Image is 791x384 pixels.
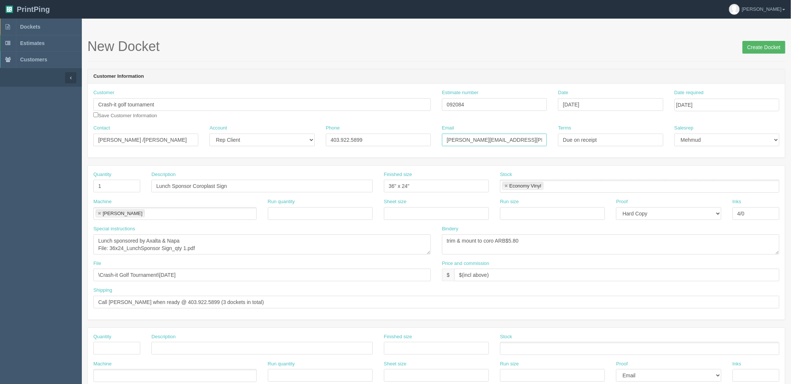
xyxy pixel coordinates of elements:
label: Machine [93,198,112,205]
label: Special instructions [93,225,135,233]
label: Bindery [442,225,458,233]
label: Customer [93,89,114,96]
label: Terms [558,125,571,132]
label: Contact [93,125,110,132]
label: Phone [326,125,340,132]
div: $ [442,269,454,281]
label: Estimate number [442,89,478,96]
header: Customer Information [88,69,785,84]
label: Description [151,333,176,340]
label: Run quantity [268,198,295,205]
textarea: Lunch sponsored by Axalta & Napa File: Lunch Sponsors 36x24.pdf [93,234,431,255]
label: Proof [616,198,628,205]
label: Description [151,171,176,178]
div: [PERSON_NAME] [103,211,142,216]
img: logo-3e63b451c926e2ac314895c53de4908e5d424f24456219fb08d385ab2e579770.png [6,6,13,13]
label: Finished size [384,333,412,340]
label: Salesrep [675,125,694,132]
textarea: trim & mount to coro ARB$10.63 #sheet V4.2 [442,234,779,255]
label: Run size [500,198,519,205]
label: Quantity [93,171,111,178]
input: Enter customer name [93,98,431,111]
label: Inks [733,361,742,368]
h1: New Docket [87,39,785,54]
label: Sheet size [384,361,407,368]
label: Stock [500,171,512,178]
label: File [93,260,101,267]
span: Estimates [20,40,45,46]
label: Sheet size [384,198,407,205]
label: Run size [500,361,519,368]
label: Quantity [93,333,111,340]
label: Stock [500,333,512,340]
div: Save Customer Information [93,89,431,119]
span: Customers [20,57,47,63]
label: Inks [733,198,742,205]
label: Date [558,89,568,96]
div: Economy Vinyl [509,183,541,188]
span: Dockets [20,24,40,30]
label: Run quantity [268,361,295,368]
img: avatar_default-7531ab5dedf162e01f1e0bb0964e6a185e93c5c22dfe317fb01d7f8cd2b1632c.jpg [729,4,740,15]
label: Proof [616,361,628,368]
input: Create Docket [743,41,785,54]
label: Account [209,125,227,132]
label: Date required [675,89,704,96]
label: Price and commission [442,260,489,267]
label: Email [442,125,454,132]
label: Shipping [93,287,112,294]
label: Machine [93,361,112,368]
label: Finished size [384,171,412,178]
